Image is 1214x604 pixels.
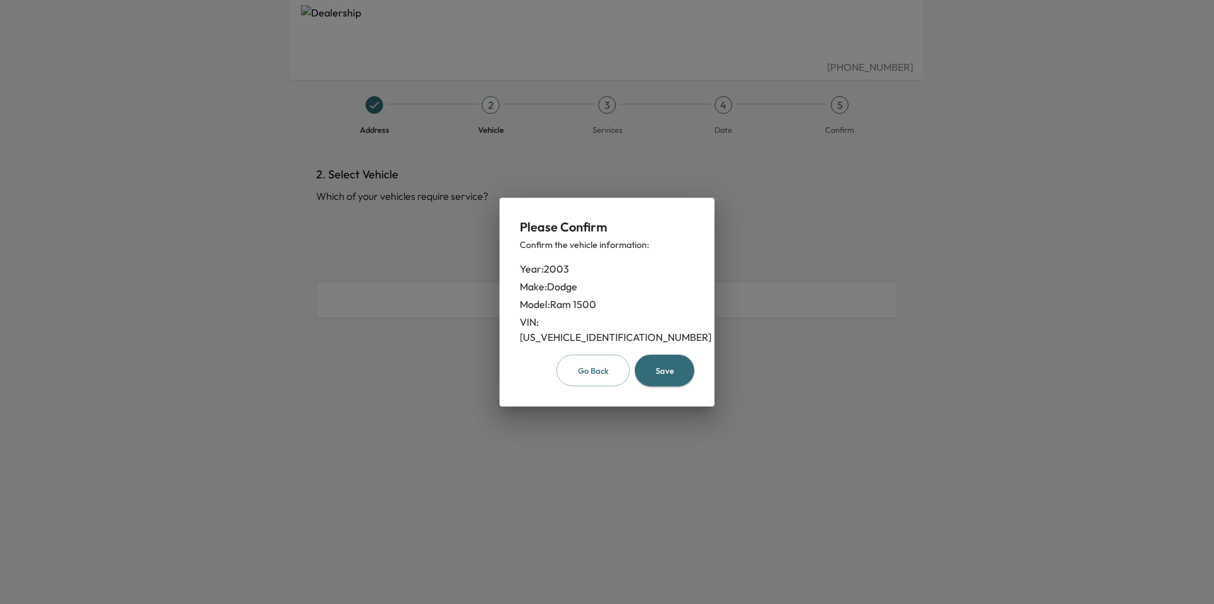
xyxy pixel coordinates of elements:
[520,278,694,293] div: Make: Dodge
[520,238,694,250] div: Confirm the vehicle information:
[520,296,694,311] div: Model: Ram 1500
[520,314,694,344] div: VIN: [US_VEHICLE_IDENTIFICATION_NUMBER]
[520,261,694,276] div: Year: 2003
[556,354,630,386] button: Go Back
[635,354,694,386] button: Save
[520,218,694,235] div: Please Confirm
